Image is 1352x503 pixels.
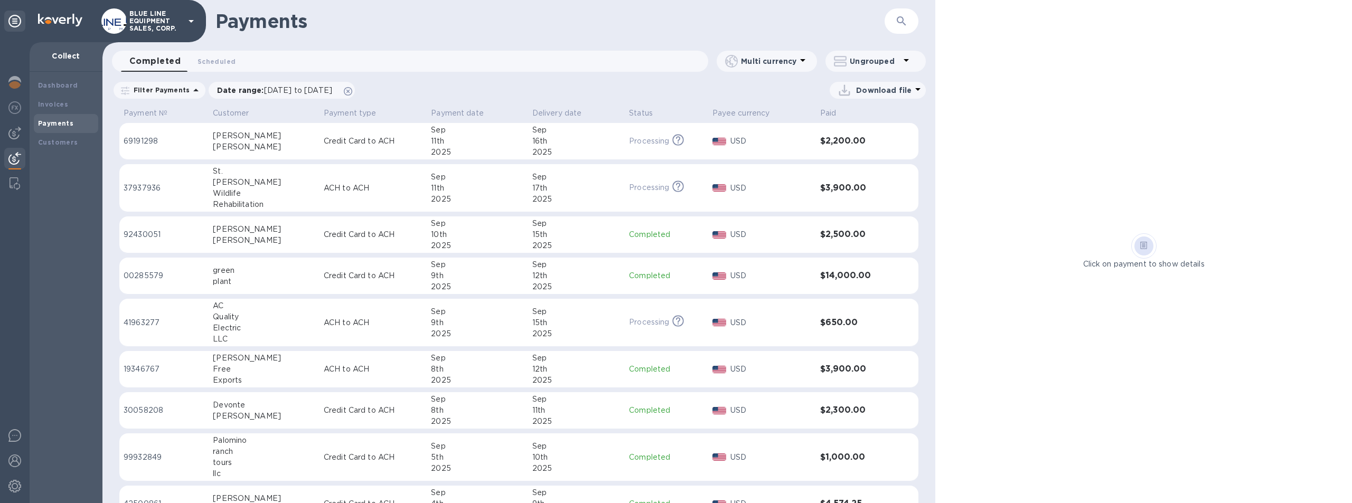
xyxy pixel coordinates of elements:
p: Date range : [217,85,337,96]
div: Sep [532,353,621,364]
div: 2025 [431,416,523,427]
div: Sep [532,441,621,452]
p: 37937936 [124,183,204,194]
div: 2025 [532,416,621,427]
img: USD [712,407,727,414]
div: [PERSON_NAME] [213,224,315,235]
img: USD [712,453,727,461]
p: USD [730,452,811,463]
p: 19346767 [124,364,204,375]
div: AC [213,300,315,311]
p: Completed [629,229,703,240]
div: green [213,265,315,276]
img: Foreign exchange [8,101,21,114]
img: USD [712,366,727,373]
div: Sep [431,353,523,364]
img: USD [712,231,727,239]
div: Sep [532,259,621,270]
div: Sep [532,306,621,317]
div: 2025 [431,147,523,158]
div: 17th [532,183,621,194]
p: 69191298 [124,136,204,147]
div: 2025 [532,463,621,474]
p: USD [730,405,811,416]
p: ACH to ACH [324,317,422,328]
div: 8th [431,405,523,416]
div: llc [213,468,315,479]
div: Sep [431,394,523,405]
div: Wildlife [213,188,315,199]
div: Sep [431,306,523,317]
b: Customers [38,138,78,146]
p: 99932849 [124,452,204,463]
p: Completed [629,452,703,463]
div: 12th [532,364,621,375]
p: USD [730,317,811,328]
div: 2025 [532,328,621,339]
div: 2025 [431,240,523,251]
h3: $1,000.00 [820,452,891,462]
p: USD [730,183,811,194]
div: St. [213,166,315,177]
div: 5th [431,452,523,463]
div: 11th [431,136,523,147]
div: Sep [532,125,621,136]
img: USD [712,138,727,145]
div: Sep [431,172,523,183]
span: Delivery date [532,108,596,119]
div: 2025 [431,194,523,205]
b: Payments [38,119,73,127]
div: 15th [532,229,621,240]
h3: $3,900.00 [820,364,891,374]
p: Customer [213,108,249,119]
div: Sep [431,218,523,229]
div: 11th [431,183,523,194]
p: Completed [629,405,703,416]
p: Multi currency [741,56,796,67]
div: Date range:[DATE] to [DATE] [209,82,355,99]
p: ACH to ACH [324,183,422,194]
div: 12th [532,270,621,281]
span: Status [629,108,666,119]
h3: $2,300.00 [820,405,891,415]
p: Completed [629,364,703,375]
p: Completed [629,270,703,281]
div: 11th [532,405,621,416]
span: Payment type [324,108,390,119]
div: 10th [532,452,621,463]
p: 00285579 [124,270,204,281]
div: [PERSON_NAME] [213,141,315,153]
span: Scheduled [198,56,236,67]
div: Sep [431,259,523,270]
div: 2025 [431,328,523,339]
p: Credit Card to ACH [324,405,422,416]
div: 2025 [532,240,621,251]
div: Unpin categories [4,11,25,32]
p: Processing [629,182,669,193]
span: Payment № [124,108,181,119]
p: Download file [856,85,912,96]
p: Paid [820,108,837,119]
div: Exports [213,375,315,386]
b: Dashboard [38,81,78,89]
div: plant [213,276,315,287]
span: [DATE] to [DATE] [264,86,332,94]
div: Rehabilitation [213,199,315,210]
p: Payment № [124,108,167,119]
p: Credit Card to ACH [324,270,422,281]
p: Ungrouped [850,56,900,67]
div: 2025 [431,463,523,474]
img: Logo [38,14,82,26]
div: [PERSON_NAME] [213,353,315,364]
div: 2025 [431,281,523,292]
h3: $2,500.00 [820,230,891,240]
div: Sep [532,172,621,183]
span: Paid [820,108,850,119]
div: Sep [532,487,621,498]
h3: $3,900.00 [820,183,891,193]
span: Payment date [431,108,497,119]
iframe: Chat Widget [1299,452,1352,503]
p: Payment type [324,108,377,119]
div: tours [213,457,315,468]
